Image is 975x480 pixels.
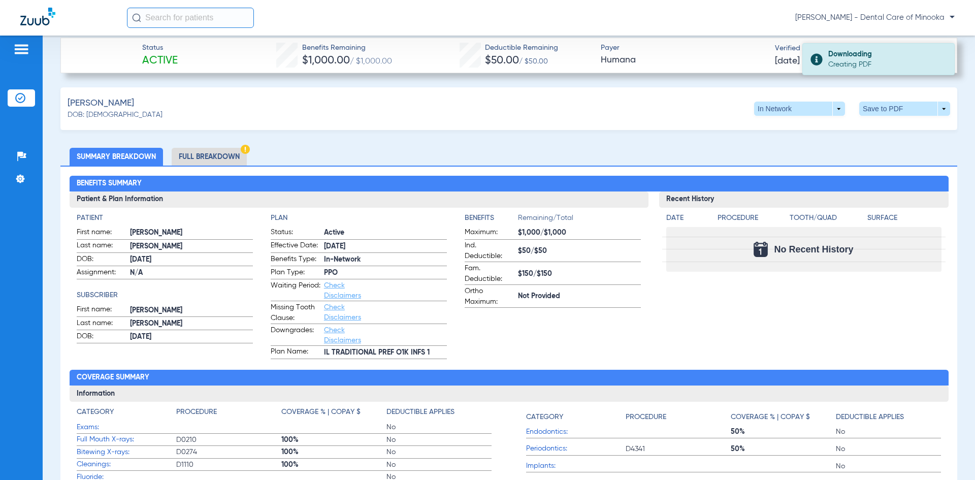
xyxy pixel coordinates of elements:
span: Benefits Remaining [302,43,392,53]
app-breakdown-title: Procedure [718,213,787,227]
span: D0274 [176,447,281,457]
img: Calendar [754,242,768,257]
app-breakdown-title: Coverage % | Copay $ [281,407,386,421]
span: [DATE] [130,332,253,342]
h4: Coverage % | Copay $ [281,407,361,418]
span: Status: [271,227,320,239]
app-breakdown-title: Category [77,407,176,421]
app-breakdown-title: Deductible Applies [386,407,492,421]
span: [DATE] [324,241,447,252]
span: Remaining/Total [518,213,641,227]
li: Summary Breakdown [70,148,163,166]
span: $50/$50 [518,246,641,257]
li: Full Breakdown [172,148,247,166]
span: Missing Tooth Clause: [271,302,320,324]
span: / $50.00 [519,58,548,65]
app-breakdown-title: Date [666,213,709,227]
span: D4341 [626,444,731,454]
h4: Procedure [718,213,787,223]
a: Check Disclaimers [324,304,361,321]
span: D1110 [176,460,281,470]
span: No [836,444,941,454]
app-breakdown-title: Surface [867,213,941,227]
span: No [386,435,492,445]
span: No Recent History [774,244,853,254]
span: Benefits Type: [271,254,320,266]
h4: Benefits [465,213,518,223]
h4: Surface [867,213,941,223]
app-breakdown-title: Procedure [176,407,281,421]
span: Active [142,54,178,68]
a: Check Disclaimers [324,282,361,299]
h4: Deductible Applies [386,407,454,418]
span: / $1,000.00 [350,57,392,66]
span: PPO [324,268,447,278]
h3: Information [70,386,949,402]
span: Bitewing X-rays: [77,447,176,458]
span: IL TRADITIONAL PREF O1K INFS 1 [324,347,447,358]
div: Creating PDF [828,59,946,70]
span: Fam. Deductible: [465,263,514,284]
span: Endodontics: [526,427,626,437]
span: No [386,460,492,470]
span: Assignment: [77,267,126,279]
span: No [386,447,492,457]
span: [PERSON_NAME] [130,305,253,316]
span: 50% [731,427,836,437]
span: D0210 [176,435,281,445]
span: DOB: [77,331,126,343]
app-breakdown-title: Subscriber [77,290,253,301]
span: [DATE] [130,254,253,265]
span: $50.00 [485,55,519,66]
span: [PERSON_NAME] [130,241,253,252]
span: Ind. Deductible: [465,240,514,262]
span: Plan Type: [271,267,320,279]
span: DOB: [77,254,126,266]
span: No [386,422,492,432]
app-breakdown-title: Benefits [465,213,518,227]
h4: Category [526,412,563,423]
span: Not Provided [518,291,641,302]
span: DOB: [DEMOGRAPHIC_DATA] [68,110,162,120]
span: Full Mouth X-rays: [77,434,176,445]
button: Save to PDF [859,102,950,116]
span: [PERSON_NAME] [130,318,253,329]
span: In-Network [324,254,447,265]
span: No [836,461,941,471]
h4: Tooth/Quad [790,213,864,223]
span: Humana [601,54,766,67]
app-breakdown-title: Deductible Applies [836,407,941,426]
span: Last name: [77,240,126,252]
span: Ortho Maximum: [465,286,514,307]
span: 100% [281,447,386,457]
h4: Date [666,213,709,223]
app-breakdown-title: Tooth/Quad [790,213,864,227]
span: Downgrades: [271,325,320,345]
span: [DATE] [775,55,800,68]
span: No [836,427,941,437]
h2: Benefits Summary [70,176,949,192]
h2: Coverage Summary [70,370,949,386]
h3: Patient & Plan Information [70,191,648,208]
span: $1,000.00 [302,55,350,66]
img: hamburger-icon [13,43,29,55]
span: First name: [77,227,126,239]
span: Status [142,43,178,53]
span: Payer [601,43,766,53]
app-breakdown-title: Category [526,407,626,426]
span: 100% [281,435,386,445]
span: $150/$150 [518,269,641,279]
a: Check Disclaimers [324,327,361,344]
app-breakdown-title: Procedure [626,407,731,426]
app-breakdown-title: Coverage % | Copay $ [731,407,836,426]
span: Implants: [526,461,626,471]
span: Effective Date: [271,240,320,252]
h4: Deductible Applies [836,412,904,423]
span: [PERSON_NAME] - Dental Care of Minooka [795,13,955,23]
span: Periodontics: [526,443,626,454]
span: Maximum: [465,227,514,239]
img: Zuub Logo [20,8,55,25]
span: Plan Name: [271,346,320,359]
h4: Patient [77,213,253,223]
h4: Category [77,407,114,418]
